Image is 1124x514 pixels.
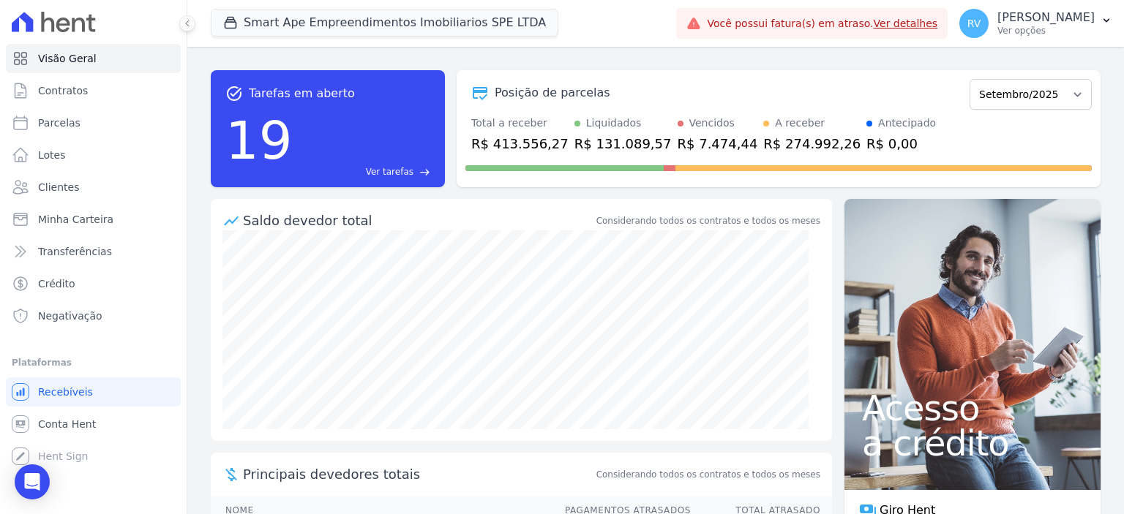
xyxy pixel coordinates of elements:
[419,167,430,178] span: east
[38,385,93,399] span: Recebíveis
[38,180,79,194] span: Clientes
[15,464,50,499] div: Open Intercom Messenger
[12,354,175,371] div: Plataformas
[874,18,938,29] a: Ver detalhes
[586,116,642,131] div: Liquidados
[6,44,181,73] a: Visão Geral
[866,134,936,154] div: R$ 0,00
[948,3,1124,44] button: RV [PERSON_NAME] Ver opções
[596,468,820,481] span: Considerando todos os contratos e todos os meses
[6,140,181,170] a: Lotes
[471,116,569,131] div: Total a receber
[967,18,981,29] span: RV
[38,116,80,130] span: Parcelas
[38,276,75,291] span: Crédito
[6,173,181,202] a: Clientes
[997,10,1095,25] p: [PERSON_NAME]
[38,51,97,66] span: Visão Geral
[862,426,1083,461] span: a crédito
[299,165,430,178] a: Ver tarefas east
[775,116,825,131] div: A receber
[6,269,181,298] a: Crédito
[38,212,113,227] span: Minha Carteira
[6,301,181,330] a: Negativação
[596,214,820,227] div: Considerando todos os contratos e todos os meses
[471,134,569,154] div: R$ 413.556,27
[38,417,96,431] span: Conta Hent
[763,134,861,154] div: R$ 274.992,26
[38,309,102,323] span: Negativação
[997,25,1095,37] p: Ver opções
[243,464,593,484] span: Principais devedores totais
[243,211,593,230] div: Saldo devedor total
[689,116,735,131] div: Vencidos
[225,85,243,102] span: task_alt
[366,165,413,178] span: Ver tarefas
[38,244,112,259] span: Transferências
[574,134,672,154] div: R$ 131.089,57
[6,108,181,137] a: Parcelas
[707,16,937,31] span: Você possui fatura(s) em atraso.
[6,76,181,105] a: Contratos
[211,9,558,37] button: Smart Ape Empreendimentos Imobiliarios SPE LTDA
[495,84,610,102] div: Posição de parcelas
[38,148,66,162] span: Lotes
[38,83,88,98] span: Contratos
[678,134,758,154] div: R$ 7.474,44
[225,102,293,178] div: 19
[862,390,1083,426] span: Acesso
[6,377,181,407] a: Recebíveis
[6,409,181,439] a: Conta Hent
[6,237,181,266] a: Transferências
[249,85,355,102] span: Tarefas em aberto
[878,116,936,131] div: Antecipado
[6,205,181,234] a: Minha Carteira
